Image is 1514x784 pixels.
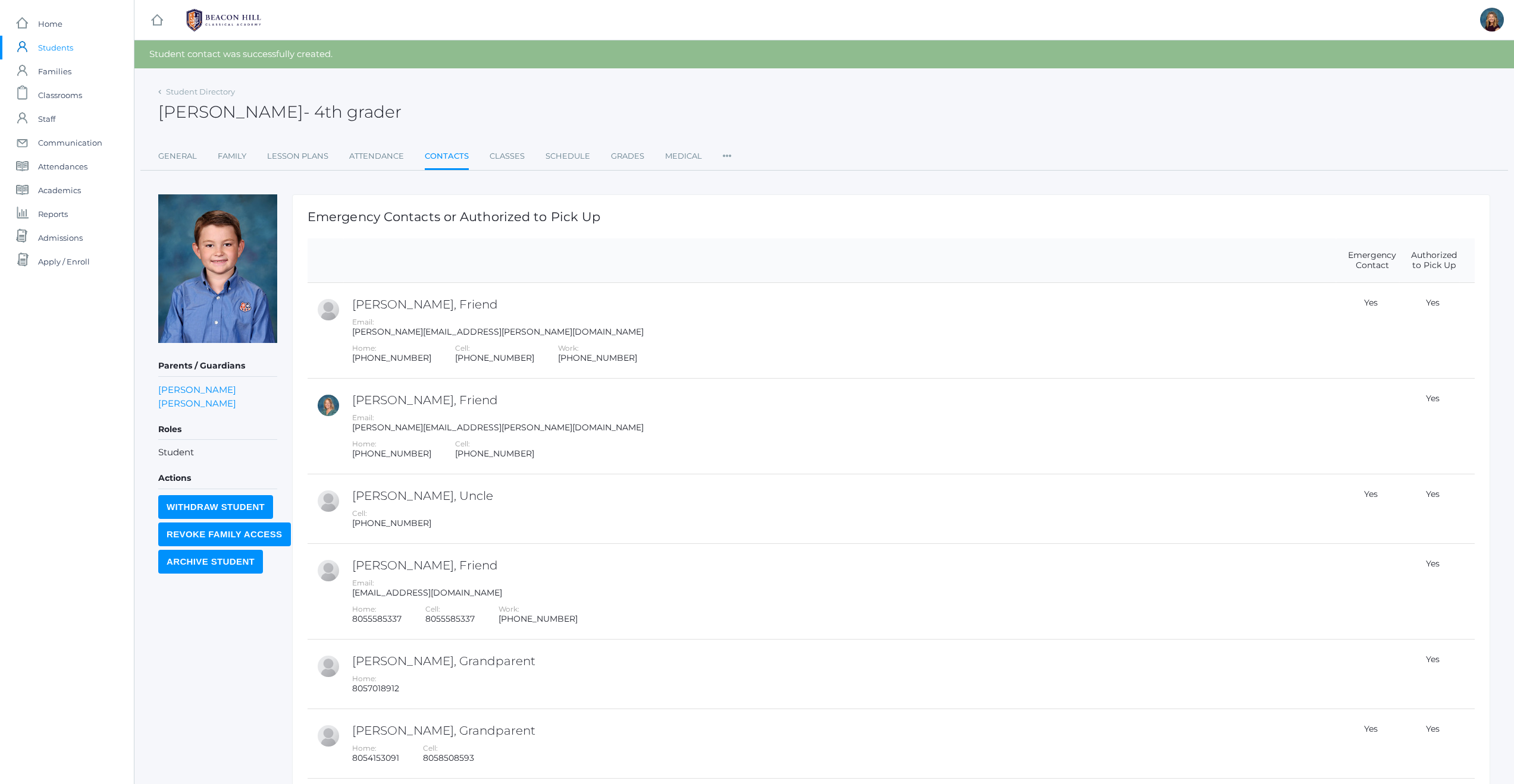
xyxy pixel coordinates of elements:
img: BHCALogos-05-308ed15e86a5a0abce9b8dd61676a3503ac9727e845dece92d48e8588c001991.png [179,5,268,35]
td: Yes [1336,282,1399,378]
label: Cell: [455,344,470,352]
div: Student contact was successfully created. [134,40,1514,68]
li: Student [158,446,277,459]
a: [PERSON_NAME] [158,396,236,410]
span: Admissions [38,226,83,250]
input: Archive Student [158,550,263,574]
span: Families [38,59,71,83]
td: Yes [1399,378,1460,474]
div: Maureen Doyle [316,393,340,417]
span: - 4th grader [303,102,402,122]
a: Schedule [546,144,590,168]
th: Emergency Contact [1336,238,1399,283]
span: Staff [38,107,55,131]
div: [PHONE_NUMBER] [558,353,637,363]
h2: [PERSON_NAME], Uncle [352,489,1333,502]
a: Student Directory [166,87,235,96]
a: Family [218,144,246,168]
img: Hunter Reid [158,194,277,343]
div: Lindsay Leeds [1480,8,1504,32]
span: Communication [38,131,102,155]
span: Apply / Enroll [38,250,90,273]
h2: [PERSON_NAME], Grandparent [352,724,1333,737]
label: Home: [352,344,377,352]
div: 8058508593 [423,753,474,763]
label: Home: [352,604,377,613]
label: Email: [352,413,374,422]
label: Home: [352,439,377,448]
a: Attendance [349,144,404,168]
label: Cell: [352,509,367,518]
th: Authorized to Pick Up [1399,238,1460,283]
td: Yes [1399,543,1460,639]
a: Lesson Plans [267,144,328,168]
input: Withdraw Student [158,495,273,519]
a: Classes [490,144,525,168]
a: [PERSON_NAME] [158,383,236,396]
h2: [PERSON_NAME] [158,103,402,121]
label: Cell: [423,744,438,752]
label: Email: [352,578,374,587]
div: [PERSON_NAME][EMAIL_ADDRESS][PERSON_NAME][DOMAIN_NAME] [352,423,1333,433]
label: Cell: [455,439,470,448]
label: Email: [352,317,374,326]
h2: [PERSON_NAME], Grandparent [352,654,1333,667]
a: Grades [611,144,644,168]
div: 8055585337 [425,614,475,624]
label: Home: [352,674,377,683]
div: [PHONE_NUMBER] [352,353,431,363]
span: Academics [38,178,81,202]
a: Medical [665,144,702,168]
td: Yes [1399,639,1460,709]
div: Kelli Reid [316,724,340,748]
label: Home: [352,744,377,752]
td: Yes [1336,474,1399,543]
div: [EMAIL_ADDRESS][DOMAIN_NAME] [352,588,1333,598]
div: Heather Porter [316,298,340,322]
div: 8054153091 [352,753,399,763]
span: Students [38,36,73,59]
span: Reports [38,202,68,226]
label: Cell: [425,604,440,613]
div: 8057018912 [352,684,399,694]
label: Work: [499,604,519,613]
h5: Parents / Guardians [158,356,277,376]
div: Anna Honeyman [316,559,340,583]
td: Yes [1399,709,1460,778]
h5: Roles [158,420,277,440]
h5: Actions [158,468,277,489]
span: Home [38,12,62,36]
div: [PHONE_NUMBER] [455,353,534,363]
span: Attendances [38,155,87,178]
td: Yes [1399,474,1460,543]
div: [PERSON_NAME][EMAIL_ADDRESS][PERSON_NAME][DOMAIN_NAME] [352,327,1333,337]
span: Classrooms [38,83,82,107]
a: Contacts [425,144,469,170]
h2: [PERSON_NAME], Friend [352,298,1333,311]
div: 8055585337 [352,614,402,624]
a: General [158,144,197,168]
h1: Emergency Contacts or Authorized to Pick Up [308,210,1475,223]
div: [PHONE_NUMBER] [499,614,578,624]
div: [PHONE_NUMBER] [352,449,431,459]
label: Work: [558,344,579,352]
td: Yes [1336,709,1399,778]
div: [PHONE_NUMBER] [352,518,431,528]
h2: [PERSON_NAME], Friend [352,393,1333,407]
h2: [PERSON_NAME], Friend [352,559,1333,572]
td: Yes [1399,282,1460,378]
div: [PHONE_NUMBER] [455,449,534,459]
input: Revoke Family Access [158,522,291,546]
